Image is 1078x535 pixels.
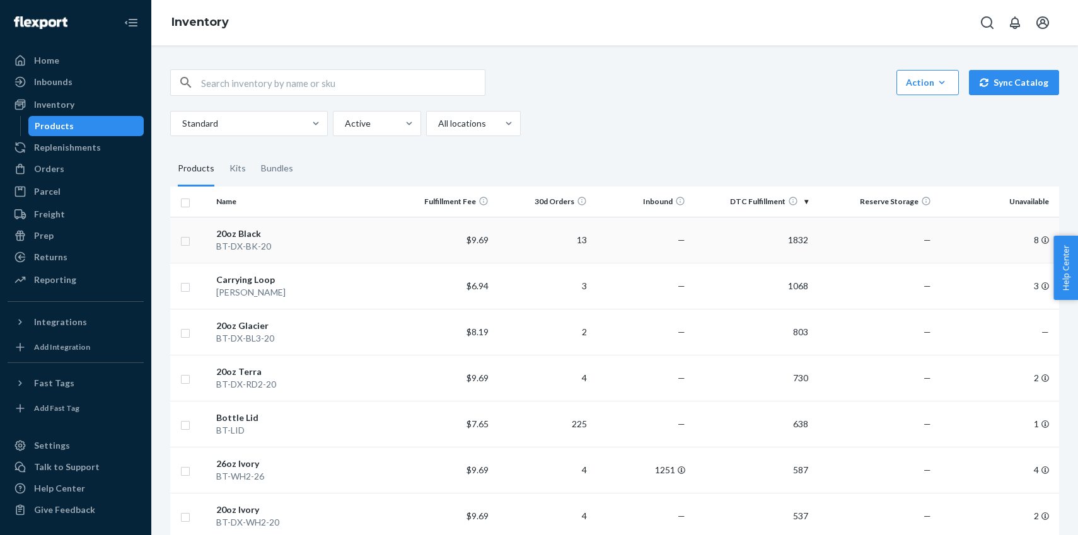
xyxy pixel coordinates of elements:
div: Products [178,151,214,187]
span: — [678,326,685,337]
a: Settings [8,435,144,456]
div: 20oz Glacier [216,319,390,332]
div: BT-LID [216,424,390,437]
span: — [1041,326,1049,337]
div: BT-WH2-26 [216,470,390,483]
div: 20oz Terra [216,365,390,378]
div: BT-DX-BK-20 [216,240,390,253]
td: 587 [690,447,813,493]
button: Integrations [8,312,144,332]
a: Help Center [8,478,144,498]
div: Action [906,76,949,89]
div: Products [35,120,74,132]
button: Fast Tags [8,373,144,393]
div: BT-DX-WH2-20 [216,516,390,529]
div: Kits [229,151,246,187]
td: 3 [494,263,592,309]
td: 1068 [690,263,813,309]
input: Active [344,117,345,130]
span: $8.19 [467,326,489,337]
div: Carrying Loop [216,273,390,286]
button: Open account menu [1030,10,1055,35]
span: $9.69 [467,372,489,383]
th: DTC Fulfillment [690,187,813,217]
div: Talk to Support [34,461,100,473]
td: 730 [690,355,813,401]
td: 638 [690,401,813,447]
div: Add Fast Tag [34,403,79,413]
td: 1 [936,401,1059,447]
span: $7.65 [467,418,489,429]
input: Search inventory by name or sku [201,70,485,95]
a: Add Fast Tag [8,398,144,418]
a: Add Integration [8,337,144,357]
button: Open notifications [1002,10,1028,35]
span: — [678,418,685,429]
input: Standard [181,117,182,130]
div: BT-DX-BL3-20 [216,332,390,345]
div: Parcel [34,185,61,198]
button: Sync Catalog [969,70,1059,95]
div: Integrations [34,316,87,328]
span: — [924,418,931,429]
div: 26oz Ivory [216,457,390,470]
td: 8 [936,217,1059,263]
button: Close Navigation [119,10,144,35]
th: Name [211,187,395,217]
div: BT-DX-RD2-20 [216,378,390,391]
span: — [924,234,931,245]
ol: breadcrumbs [161,4,239,41]
div: Orders [34,163,64,175]
td: 13 [494,217,592,263]
td: 1832 [690,217,813,263]
div: Give Feedback [34,503,95,516]
div: Replenishments [34,141,101,154]
span: — [678,510,685,521]
div: Home [34,54,59,67]
div: Bundles [261,151,293,187]
span: — [678,280,685,291]
span: $6.94 [467,280,489,291]
div: Settings [34,439,70,452]
div: Add Integration [34,342,90,352]
button: Give Feedback [8,500,144,520]
span: — [678,372,685,383]
span: $9.69 [467,510,489,521]
td: 1251 [592,447,690,493]
th: Inbound [592,187,690,217]
td: 2 [494,309,592,355]
span: — [924,326,931,337]
a: Orders [8,159,144,179]
button: Help Center [1053,236,1078,300]
a: Talk to Support [8,457,144,477]
div: Fast Tags [34,377,74,389]
div: 20oz Black [216,227,390,240]
th: Reserve Storage [813,187,936,217]
td: 803 [690,309,813,355]
a: Home [8,50,144,71]
a: Inventory [8,95,144,115]
th: Fulfillment Fee [395,187,494,217]
td: 4 [936,447,1059,493]
span: — [924,464,931,475]
th: 30d Orders [494,187,592,217]
a: Replenishments [8,137,144,158]
a: Reporting [8,270,144,290]
a: Parcel [8,181,144,202]
div: Bottle Lid [216,411,390,424]
a: Products [28,116,144,136]
td: 4 [494,355,592,401]
span: $9.69 [467,234,489,245]
span: $9.69 [467,464,489,475]
th: Unavailable [936,187,1059,217]
td: 225 [494,401,592,447]
td: 2 [936,355,1059,401]
button: Open Search Box [975,10,1000,35]
button: Action [896,70,959,95]
a: Prep [8,226,144,246]
div: Freight [34,208,65,221]
span: — [924,372,931,383]
td: 4 [494,447,592,493]
td: 3 [936,263,1059,309]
